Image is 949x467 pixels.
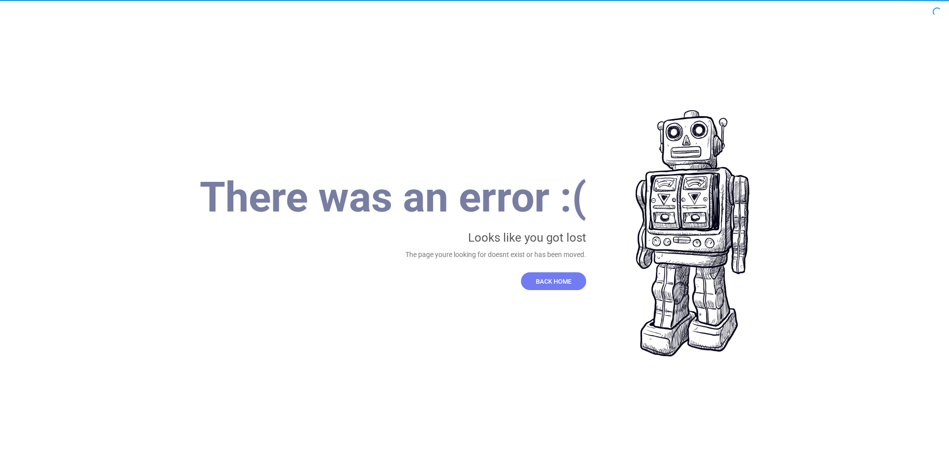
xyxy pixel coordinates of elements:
h1: There was an error :( [200,177,586,218]
span: Looks like you got lost [468,231,586,245]
img: # [636,110,750,357]
span: The page youre looking for doesnt exist or has been moved. [405,251,586,258]
a: BACK HOME [536,278,571,285]
button: BACK HOME [521,272,586,290]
